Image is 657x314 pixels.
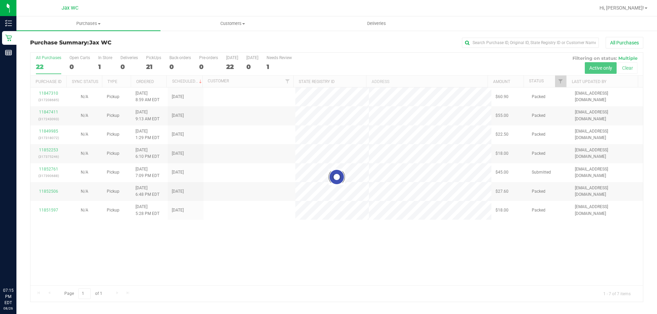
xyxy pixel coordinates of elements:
a: Deliveries [305,16,449,31]
a: Purchases [16,16,160,31]
span: Purchases [16,21,160,27]
span: Jax WC [89,39,112,46]
inline-svg: Reports [5,49,12,56]
span: Hi, [PERSON_NAME]! [600,5,644,11]
inline-svg: Inventory [5,20,12,27]
input: Search Purchase ID, Original ID, State Registry ID or Customer Name... [462,38,599,48]
span: Jax WC [62,5,78,11]
button: All Purchases [606,37,643,49]
a: Customers [160,16,305,31]
inline-svg: Retail [5,35,12,41]
span: Deliveries [358,21,395,27]
p: 08/26 [3,306,13,311]
iframe: Resource center [7,259,27,280]
span: Customers [161,21,304,27]
h3: Purchase Summary: [30,40,234,46]
p: 07:15 PM EDT [3,287,13,306]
